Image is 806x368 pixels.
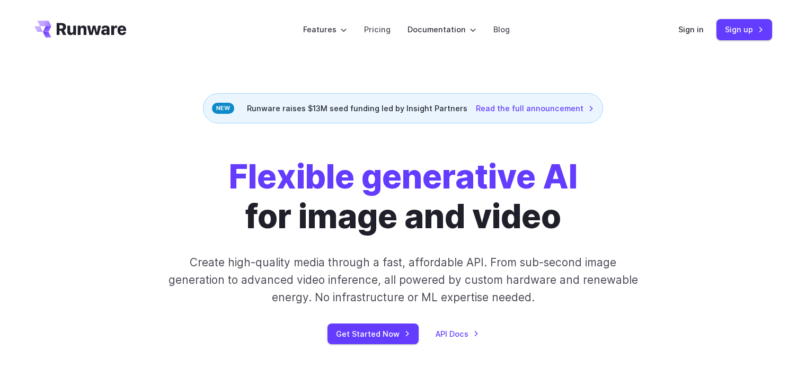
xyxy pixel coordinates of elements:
[678,23,704,35] a: Sign in
[303,23,347,35] label: Features
[167,254,639,307] p: Create high-quality media through a fast, affordable API. From sub-second image generation to adv...
[436,328,479,340] a: API Docs
[229,157,578,196] strong: Flexible generative AI
[34,21,127,38] a: Go to /
[364,23,391,35] a: Pricing
[327,324,419,344] a: Get Started Now
[229,157,578,237] h1: for image and video
[408,23,476,35] label: Documentation
[476,102,594,114] a: Read the full announcement
[716,19,772,40] a: Sign up
[203,93,603,123] div: Runware raises $13M seed funding led by Insight Partners
[493,23,510,35] a: Blog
